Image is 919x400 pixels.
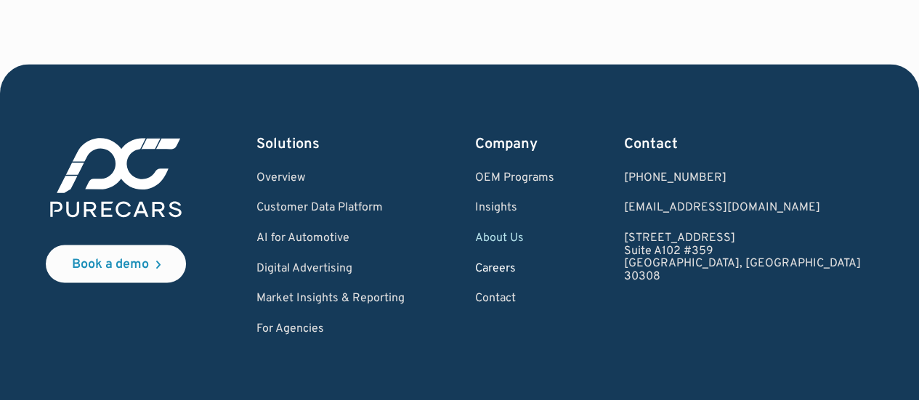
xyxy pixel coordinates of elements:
[46,245,186,282] a: Book a demo
[624,171,861,184] div: [PHONE_NUMBER]
[475,232,554,245] a: About Us
[624,201,861,214] a: Email us
[256,292,405,305] a: Market Insights & Reporting
[256,322,405,335] a: For Agencies
[624,134,861,154] div: Contact
[256,134,405,154] div: Solutions
[256,201,405,214] a: Customer Data Platform
[475,201,554,214] a: Insights
[46,134,186,221] img: purecars logo
[624,232,861,282] a: [STREET_ADDRESS]Suite A102 #359[GEOGRAPHIC_DATA], [GEOGRAPHIC_DATA]30308
[72,258,149,271] div: Book a demo
[475,292,554,305] a: Contact
[256,232,405,245] a: AI for Automotive
[475,171,554,184] a: OEM Programs
[475,262,554,275] a: Careers
[256,262,405,275] a: Digital Advertising
[256,171,405,184] a: Overview
[475,134,554,154] div: Company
